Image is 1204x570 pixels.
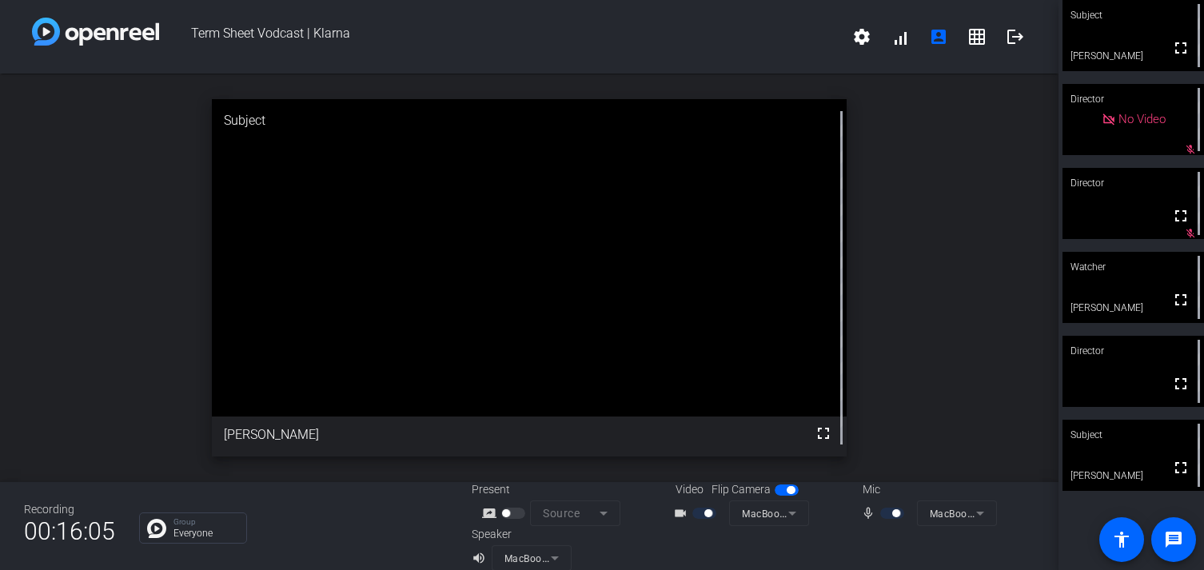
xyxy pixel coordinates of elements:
div: Present [472,481,632,498]
div: Speaker [472,526,568,543]
mat-icon: mic_none [861,504,880,523]
mat-icon: accessibility [1112,530,1131,549]
div: Watcher [1062,252,1204,282]
mat-icon: videocam_outline [673,504,692,523]
span: No Video [1118,112,1166,126]
span: Video [676,481,704,498]
img: Chat Icon [147,519,166,538]
mat-icon: volume_up [472,548,491,568]
div: Subject [212,99,847,142]
div: Director [1062,168,1204,198]
button: signal_cellular_alt [881,18,919,56]
mat-icon: message [1164,530,1183,549]
mat-icon: fullscreen [1171,374,1190,393]
mat-icon: fullscreen [814,424,833,443]
mat-icon: grid_on [967,27,987,46]
p: Group [173,518,238,526]
mat-icon: settings [852,27,871,46]
span: 00:16:05 [24,512,115,551]
mat-icon: fullscreen [1171,38,1190,58]
div: Director [1062,84,1204,114]
mat-icon: fullscreen [1171,290,1190,309]
div: Subject [1062,420,1204,450]
div: Director [1062,336,1204,366]
mat-icon: logout [1006,27,1025,46]
mat-icon: screen_share_outline [482,504,501,523]
p: Everyone [173,528,238,538]
mat-icon: fullscreen [1171,458,1190,477]
span: Term Sheet Vodcast | Klarna [159,18,843,56]
div: Recording [24,501,115,518]
mat-icon: fullscreen [1171,206,1190,225]
img: white-gradient.svg [32,18,159,46]
span: Flip Camera [712,481,771,498]
mat-icon: account_box [929,27,948,46]
div: Mic [847,481,1007,498]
